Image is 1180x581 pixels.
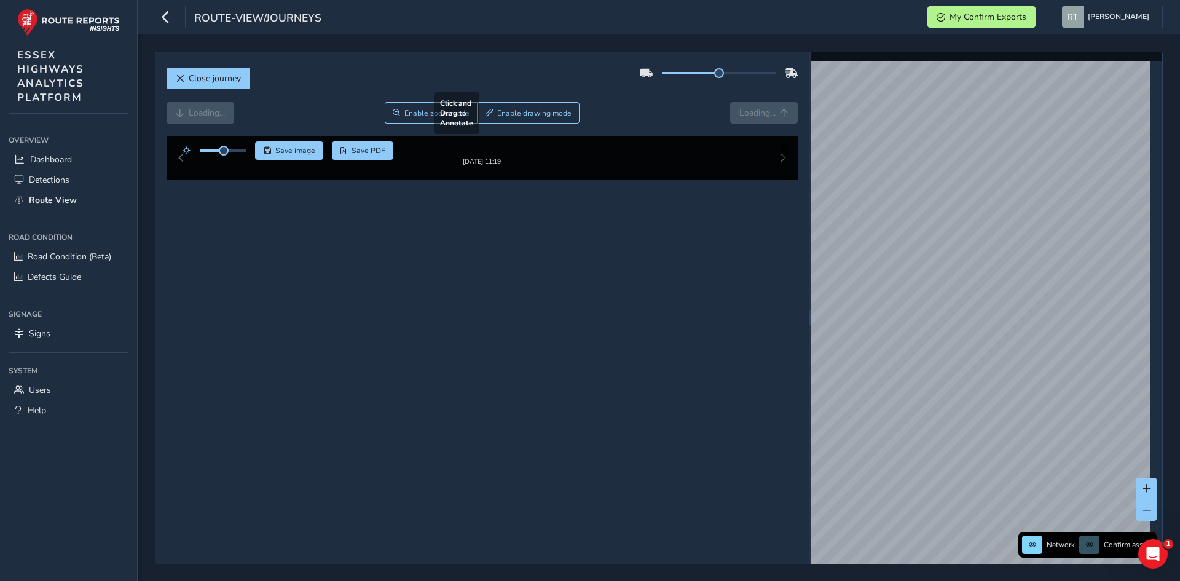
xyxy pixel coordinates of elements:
[1047,540,1075,550] span: Network
[444,167,519,176] div: [DATE] 11:19
[9,131,128,149] div: Overview
[1062,6,1084,28] img: diamond-layout
[275,146,315,156] span: Save image
[9,380,128,400] a: Users
[29,384,51,396] span: Users
[477,102,580,124] button: Draw
[194,10,321,28] span: route-view/journeys
[404,108,470,118] span: Enable zoom mode
[29,328,50,339] span: Signs
[950,11,1026,23] span: My Confirm Exports
[29,174,69,186] span: Detections
[1088,6,1149,28] span: [PERSON_NAME]
[28,251,111,263] span: Road Condition (Beta)
[17,48,84,105] span: ESSEX HIGHWAYS ANALYTICS PLATFORM
[17,9,120,36] img: rr logo
[255,141,323,160] button: Save
[352,146,385,156] span: Save PDF
[29,194,77,206] span: Route View
[9,323,128,344] a: Signs
[1104,540,1153,550] span: Confirm assets
[9,149,128,170] a: Dashboard
[30,154,72,165] span: Dashboard
[332,141,394,160] button: PDF
[167,68,250,89] button: Close journey
[1163,539,1173,549] span: 1
[28,271,81,283] span: Defects Guide
[497,108,572,118] span: Enable drawing mode
[9,305,128,323] div: Signage
[9,228,128,247] div: Road Condition
[1138,539,1168,569] iframe: Intercom live chat
[9,267,128,287] a: Defects Guide
[927,6,1036,28] button: My Confirm Exports
[9,170,128,190] a: Detections
[385,102,478,124] button: Zoom
[9,400,128,421] a: Help
[444,155,519,167] img: Thumbnail frame
[9,190,128,210] a: Route View
[28,405,46,416] span: Help
[1062,6,1154,28] button: [PERSON_NAME]
[9,362,128,380] div: System
[9,247,128,267] a: Road Condition (Beta)
[189,73,241,84] span: Close journey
